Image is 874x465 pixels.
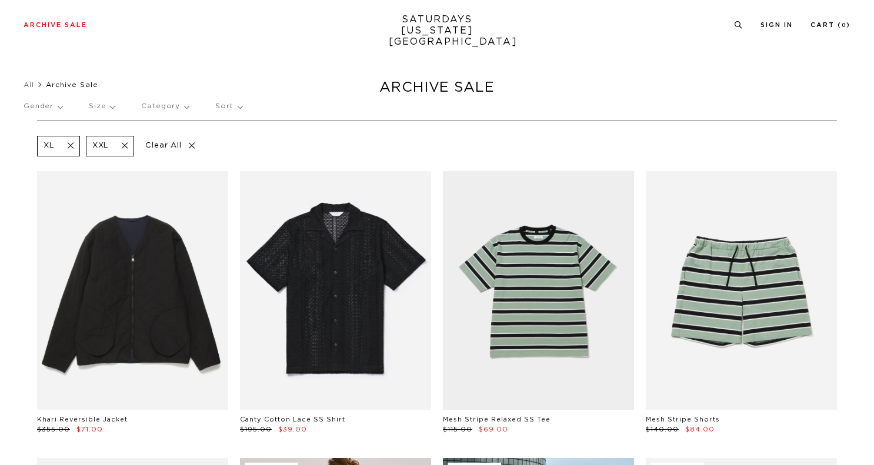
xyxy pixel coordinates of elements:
[240,416,345,423] a: Canty Cotton Lace SS Shirt
[141,93,189,120] p: Category
[685,426,715,433] span: $84.00
[443,426,472,433] span: $115.00
[24,93,62,120] p: Gender
[24,22,87,28] a: Archive Sale
[760,22,793,28] a: Sign In
[24,81,34,88] a: All
[140,136,201,156] p: Clear All
[37,416,128,423] a: Khari Reversible Jacket
[44,141,55,151] p: XL
[389,14,486,48] a: SATURDAYS[US_STATE][GEOGRAPHIC_DATA]
[842,23,846,28] small: 0
[278,426,307,433] span: $39.00
[646,416,720,423] a: Mesh Stripe Shorts
[810,22,850,28] a: Cart (0)
[443,416,551,423] a: Mesh Stripe Relaxed SS Tee
[89,93,115,120] p: Size
[215,93,242,120] p: Sort
[646,426,679,433] span: $140.00
[479,426,508,433] span: $69.00
[92,141,109,151] p: XXL
[76,426,103,433] span: $71.00
[37,426,70,433] span: $355.00
[46,81,98,88] span: Archive Sale
[240,426,272,433] span: $195.00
